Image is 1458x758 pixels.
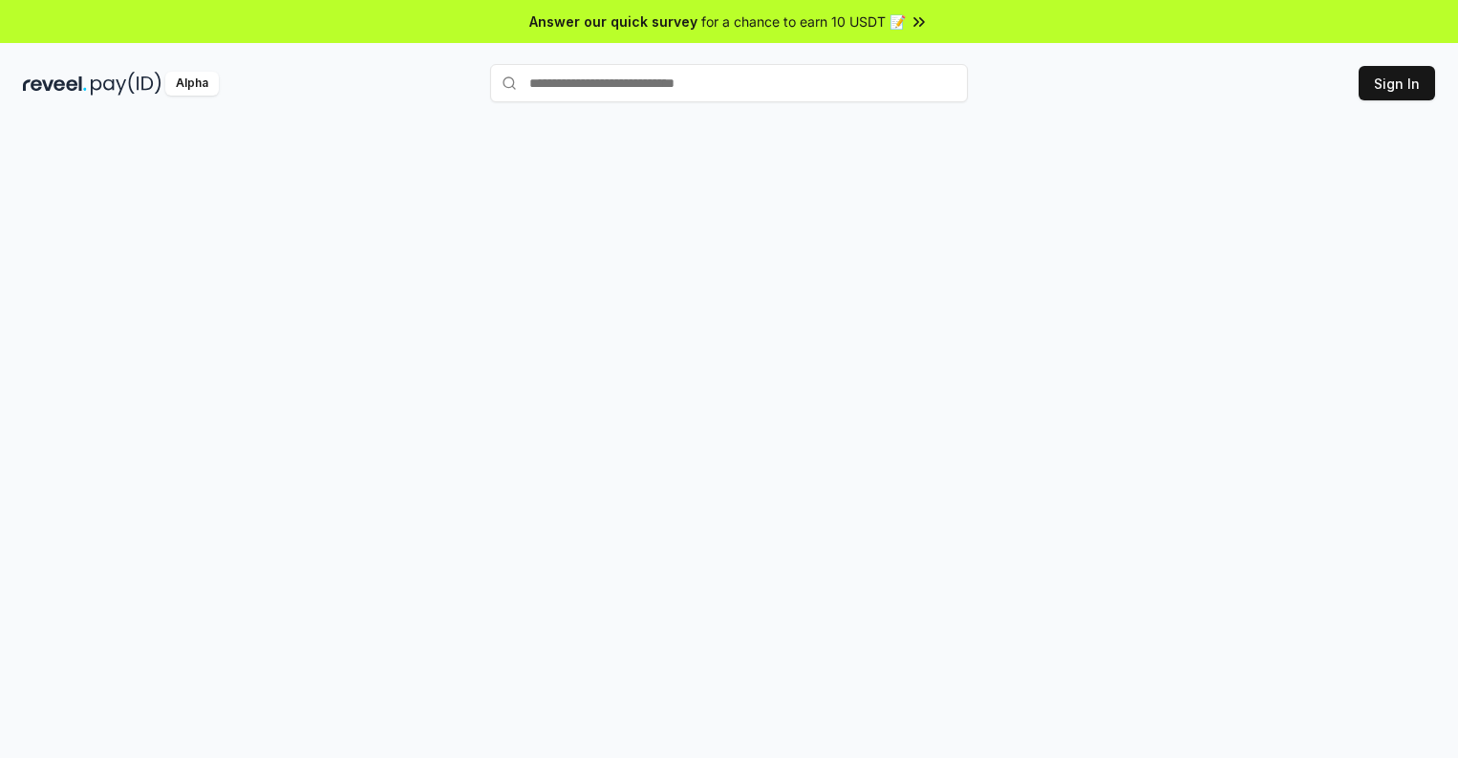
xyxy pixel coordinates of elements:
[165,72,219,96] div: Alpha
[1359,66,1435,100] button: Sign In
[91,72,161,96] img: pay_id
[23,72,87,96] img: reveel_dark
[529,11,697,32] span: Answer our quick survey
[701,11,906,32] span: for a chance to earn 10 USDT 📝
